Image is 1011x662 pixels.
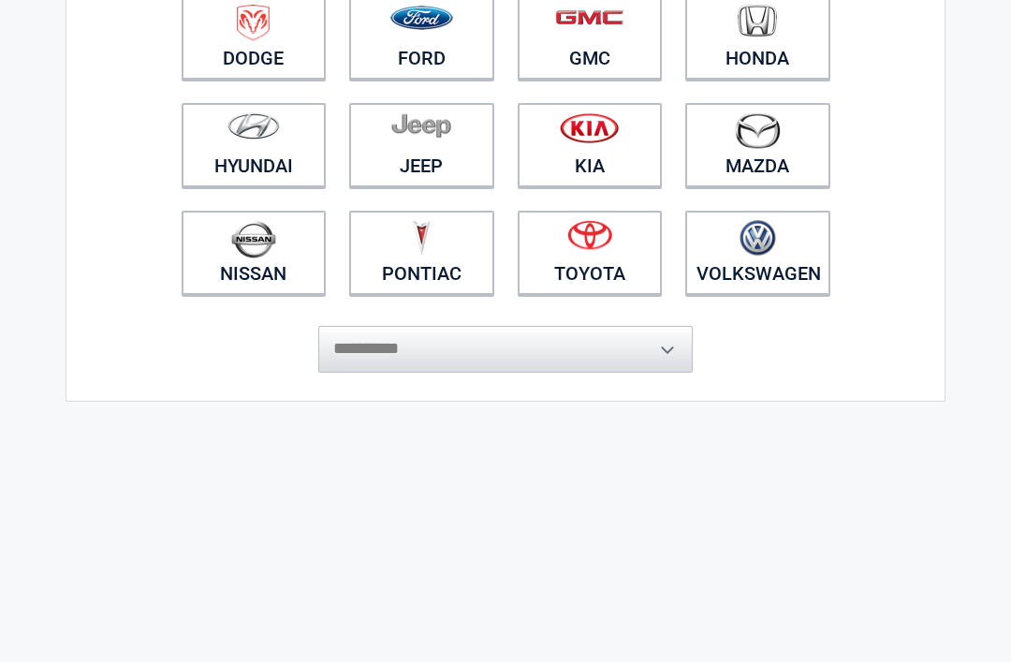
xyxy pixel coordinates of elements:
img: honda [738,6,777,38]
img: hyundai [227,113,280,140]
a: Jeep [349,104,494,188]
img: mazda [734,113,781,150]
img: volkswagen [740,221,776,257]
a: Hyundai [182,104,327,188]
img: gmc [555,10,623,26]
a: Volkswagen [685,212,830,296]
a: Pontiac [349,212,494,296]
img: toyota [567,221,612,251]
a: Toyota [518,212,663,296]
img: pontiac [412,221,431,257]
img: jeep [391,113,451,140]
a: Mazda [685,104,830,188]
img: dodge [237,6,270,42]
img: nissan [231,221,276,259]
img: kia [560,113,619,144]
a: Kia [518,104,663,188]
img: ford [390,7,453,31]
a: Nissan [182,212,327,296]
